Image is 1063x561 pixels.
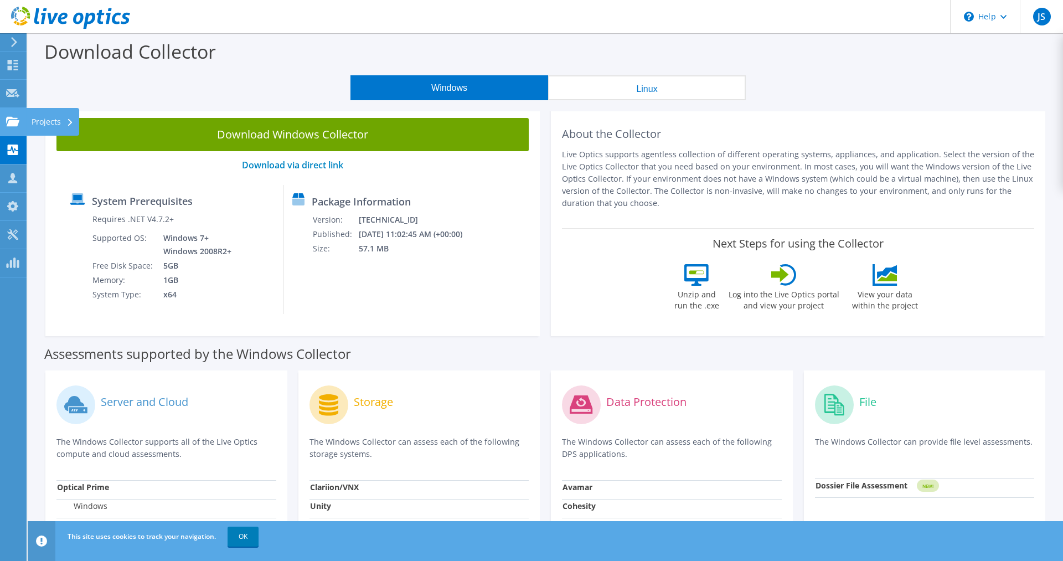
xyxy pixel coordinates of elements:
[845,286,925,311] label: View your data within the project
[56,436,276,460] p: The Windows Collector supports all of the Live Optics compute and cloud assessments.
[92,195,193,207] label: System Prerequisites
[606,397,687,408] label: Data Protection
[92,214,174,225] label: Requires .NET V4.7.2+
[563,482,592,492] strong: Avamar
[155,259,234,273] td: 5GB
[350,75,548,100] button: Windows
[44,39,216,64] label: Download Collector
[312,213,358,227] td: Version:
[242,159,343,171] a: Download via direct link
[562,436,782,460] p: The Windows Collector can assess each of the following DPS applications.
[358,213,477,227] td: [TECHNICAL_ID]
[310,501,331,511] strong: Unity
[816,480,907,491] strong: Dossier File Assessment
[309,436,529,460] p: The Windows Collector can assess each of the following storage systems.
[310,519,355,530] strong: PowerStore
[312,227,358,241] td: Published:
[155,273,234,287] td: 1GB
[672,286,723,311] label: Unzip and run the .exe
[57,501,107,512] label: Windows
[92,287,155,302] td: System Type:
[68,532,216,541] span: This site uses cookies to track your navigation.
[92,259,155,273] td: Free Disk Space:
[57,482,109,492] strong: Optical Prime
[101,397,188,408] label: Server and Cloud
[26,108,79,136] div: Projects
[859,397,876,408] label: File
[312,241,358,256] td: Size:
[155,231,234,259] td: Windows 7+ Windows 2008R2+
[562,127,1034,141] h2: About the Collector
[92,273,155,287] td: Memory:
[563,501,596,511] strong: Cohesity
[713,237,884,250] label: Next Steps for using the Collector
[728,286,840,311] label: Log into the Live Optics portal and view your project
[310,482,359,492] strong: Clariion/VNX
[563,519,608,530] strong: CommVault
[562,148,1034,209] p: Live Optics supports agentless collection of different operating systems, appliances, and applica...
[358,241,477,256] td: 57.1 MB
[964,12,974,22] svg: \n
[228,527,259,547] a: OK
[155,287,234,302] td: x64
[922,483,933,489] tspan: NEW!
[57,519,94,531] label: Linux
[312,196,411,207] label: Package Information
[815,436,1035,459] p: The Windows Collector can provide file level assessments.
[354,397,393,408] label: Storage
[92,231,155,259] td: Supported OS:
[1033,8,1051,25] span: JS
[44,348,351,359] label: Assessments supported by the Windows Collector
[358,227,477,241] td: [DATE] 11:02:45 AM (+00:00)
[56,118,529,151] a: Download Windows Collector
[548,75,746,100] button: Linux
